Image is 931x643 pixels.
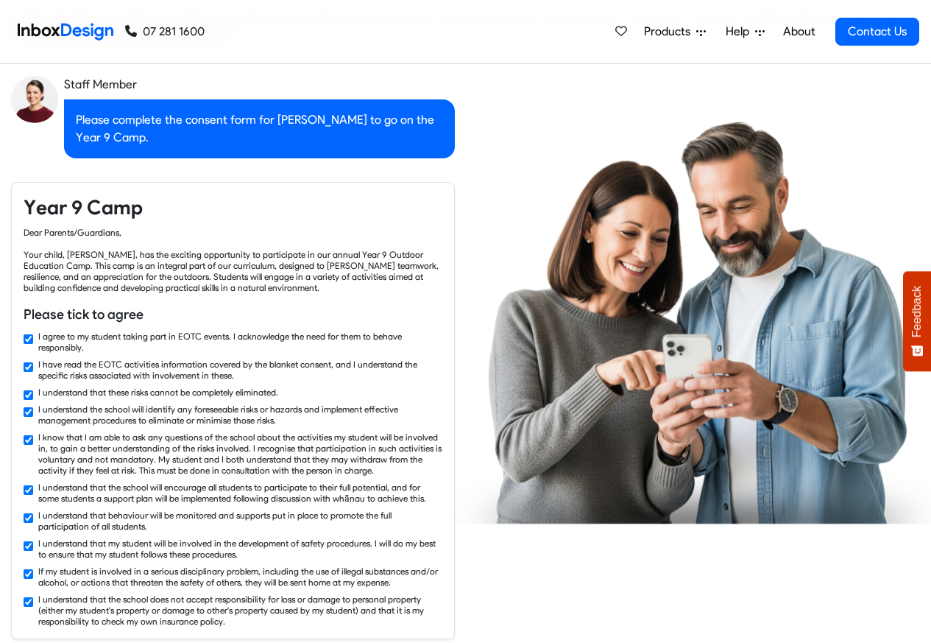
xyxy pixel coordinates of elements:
span: Help [726,23,755,41]
div: Staff Member [64,76,455,94]
a: Help [720,17,771,46]
label: If my student is involved in a serious disciplinary problem, including the use of illegal substan... [38,566,442,588]
label: I understand that the school does not accept responsibility for loss or damage to personal proper... [38,594,442,627]
label: I understand the school will identify any foreseeable risks or hazards and implement effective ma... [38,404,442,426]
div: Dear Parents/Guardians, Your child, [PERSON_NAME], has the exciting opportunity to participate in... [24,227,442,293]
label: I understand that behaviour will be monitored and supports put in place to promote the full parti... [38,510,442,532]
a: About [779,17,819,46]
span: Products [644,23,696,41]
a: Contact Us [835,18,919,46]
h6: Please tick to agree [24,305,442,324]
div: Please complete the consent form for [PERSON_NAME] to go on the Year 9 Camp. [64,99,455,158]
label: I understand that the school will encourage all students to participate to their full potential, ... [38,482,442,504]
a: Products [638,17,712,46]
label: I understand that these risks cannot be completely eliminated. [38,387,278,398]
label: I understand that my student will be involved in the development of safety procedures. I will do ... [38,538,442,560]
span: Feedback [910,286,924,337]
h4: Year 9 Camp [24,194,442,221]
label: I know that I am able to ask any questions of the school about the activities my student will be ... [38,432,442,476]
label: I agree to my student taking part in EOTC events. I acknowledge the need for them to behave respo... [38,331,442,353]
img: staff_avatar.png [11,76,58,123]
a: 07 281 1600 [125,23,205,41]
button: Feedback - Show survey [903,271,931,371]
label: I have read the EOTC activities information covered by the blanket consent, and I understand the ... [38,359,442,381]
